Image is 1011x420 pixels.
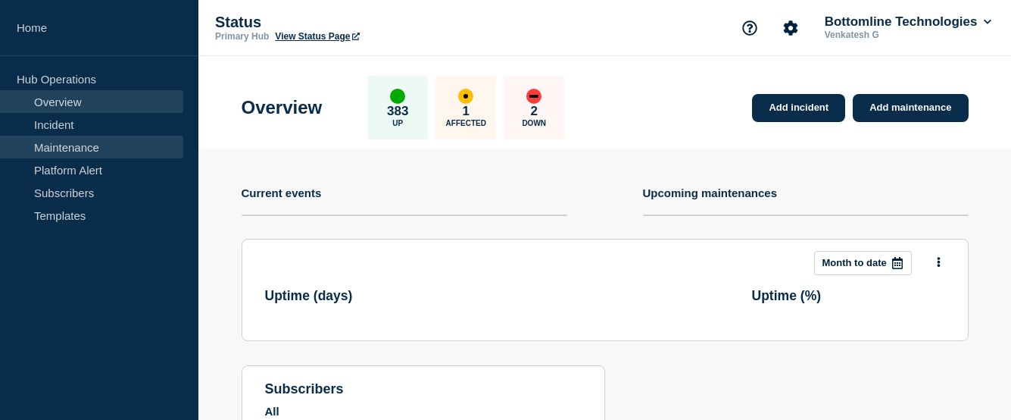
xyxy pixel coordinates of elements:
[853,94,968,122] a: Add maintenance
[390,89,405,104] div: up
[265,405,582,418] p: All
[458,89,473,104] div: affected
[814,251,912,275] button: Month to date
[775,12,807,44] button: Account settings
[392,119,403,127] p: Up
[531,104,538,119] p: 2
[265,288,353,304] h3: Uptime ( days )
[526,89,541,104] div: down
[215,31,269,42] p: Primary Hub
[215,14,518,31] p: Status
[822,30,979,40] p: Venkatesh G
[446,119,486,127] p: Affected
[822,14,994,30] button: Bottomline Technologies
[734,12,766,44] button: Support
[822,257,887,268] p: Month to date
[463,104,470,119] p: 1
[752,94,845,122] a: Add incident
[752,288,822,304] h3: Uptime ( % )
[242,186,322,199] h4: Current events
[387,104,408,119] p: 383
[242,97,323,118] h1: Overview
[643,186,778,199] h4: Upcoming maintenances
[265,381,582,397] h4: subscribers
[522,119,546,127] p: Down
[275,31,359,42] a: View Status Page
